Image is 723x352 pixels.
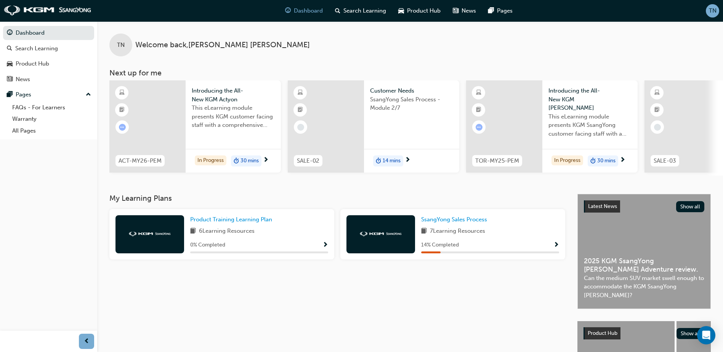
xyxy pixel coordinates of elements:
[447,3,482,19] a: news-iconNews
[7,45,12,52] span: search-icon
[7,76,13,83] span: news-icon
[383,157,401,165] span: 14 mins
[421,241,459,250] span: 14 % Completed
[488,6,494,16] span: pages-icon
[298,105,303,115] span: booktick-icon
[553,242,559,249] span: Show Progress
[497,6,513,15] span: Pages
[297,157,319,165] span: SALE-02
[3,88,94,102] button: Pages
[192,86,275,104] span: Introducing the All-New KGM Actyon
[109,194,565,203] h3: My Learning Plans
[234,156,239,166] span: duration-icon
[190,227,196,236] span: book-icon
[620,157,625,164] span: next-icon
[86,90,91,100] span: up-icon
[84,337,90,346] span: prev-icon
[584,200,704,213] a: Latest NewsShow all
[462,6,476,15] span: News
[706,4,719,18] button: TN
[421,215,490,224] a: SsangYong Sales Process
[3,57,94,71] a: Product Hub
[9,113,94,125] a: Warranty
[7,91,13,98] span: pages-icon
[129,232,171,237] img: kgm
[590,156,596,166] span: duration-icon
[263,157,269,164] span: next-icon
[421,227,427,236] span: book-icon
[584,274,704,300] span: Can the medium SUV market swell enough to accommodate the KGM SsangYong [PERSON_NAME]?
[466,80,638,173] a: TOR-MY25-PEMIntroducing the All-New KGM [PERSON_NAME]This eLearning module presents KGM SsangYong...
[329,3,392,19] a: search-iconSearch Learning
[335,6,340,16] span: search-icon
[109,80,281,173] a: ACT-MY26-PEMIntroducing the All-New KGM ActyonThis eLearning module presents KGM customer facing ...
[476,124,483,131] span: learningRecordVerb_ATTEMPT-icon
[119,124,126,131] span: learningRecordVerb_ATTEMPT-icon
[190,215,275,224] a: Product Training Learning Plan
[548,86,632,112] span: Introducing the All-New KGM [PERSON_NAME]
[97,69,723,77] h3: Next up for me
[322,240,328,250] button: Show Progress
[9,125,94,137] a: All Pages
[16,90,31,99] div: Pages
[119,88,125,98] span: learningResourceType_ELEARNING-icon
[343,6,386,15] span: Search Learning
[195,155,226,166] div: In Progress
[119,105,125,115] span: booktick-icon
[16,75,30,84] div: News
[192,104,275,130] span: This eLearning module presents KGM customer facing staff with a comprehensive introduction to the...
[553,240,559,250] button: Show Progress
[476,88,481,98] span: learningResourceType_ELEARNING-icon
[370,95,453,112] span: SsangYong Sales Process - Module 2/7
[392,3,447,19] a: car-iconProduct Hub
[654,157,676,165] span: SALE-03
[9,102,94,114] a: FAQs - For Learners
[453,6,458,16] span: news-icon
[376,156,381,166] span: duration-icon
[298,88,303,98] span: learningResourceType_ELEARNING-icon
[584,257,704,274] span: 2025 KGM SsangYong [PERSON_NAME] Adventure review.
[597,157,616,165] span: 30 mins
[135,41,310,50] span: Welcome back , [PERSON_NAME] [PERSON_NAME]
[407,6,441,15] span: Product Hub
[297,124,304,131] span: learningRecordVerb_NONE-icon
[588,330,617,336] span: Product Hub
[16,59,49,68] div: Product Hub
[654,105,660,115] span: booktick-icon
[430,227,485,236] span: 7 Learning Resources
[294,6,323,15] span: Dashboard
[677,328,705,339] button: Show all
[548,112,632,138] span: This eLearning module presents KGM SsangYong customer facing staff with a comprehensive introduct...
[370,86,453,95] span: Customer Needs
[3,72,94,86] a: News
[199,227,255,236] span: 6 Learning Resources
[279,3,329,19] a: guage-iconDashboard
[190,216,272,223] span: Product Training Learning Plan
[285,6,291,16] span: guage-icon
[421,216,487,223] span: SsangYong Sales Process
[117,41,125,50] span: TN
[288,80,459,173] a: SALE-02Customer NeedsSsangYong Sales Process - Module 2/7duration-icon14 mins
[476,105,481,115] span: booktick-icon
[190,241,225,250] span: 0 % Completed
[360,232,402,237] img: kgm
[709,6,717,15] span: TN
[551,155,583,166] div: In Progress
[3,24,94,88] button: DashboardSearch LearningProduct HubNews
[654,124,661,131] span: learningRecordVerb_NONE-icon
[3,26,94,40] a: Dashboard
[119,157,162,165] span: ACT-MY26-PEM
[4,5,91,16] img: kgm
[577,194,711,309] a: Latest NewsShow all2025 KGM SsangYong [PERSON_NAME] Adventure review.Can the medium SUV market sw...
[7,61,13,67] span: car-icon
[398,6,404,16] span: car-icon
[3,42,94,56] a: Search Learning
[15,44,58,53] div: Search Learning
[654,88,660,98] span: learningResourceType_ELEARNING-icon
[405,157,410,164] span: next-icon
[482,3,519,19] a: pages-iconPages
[588,203,617,210] span: Latest News
[475,157,519,165] span: TOR-MY25-PEM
